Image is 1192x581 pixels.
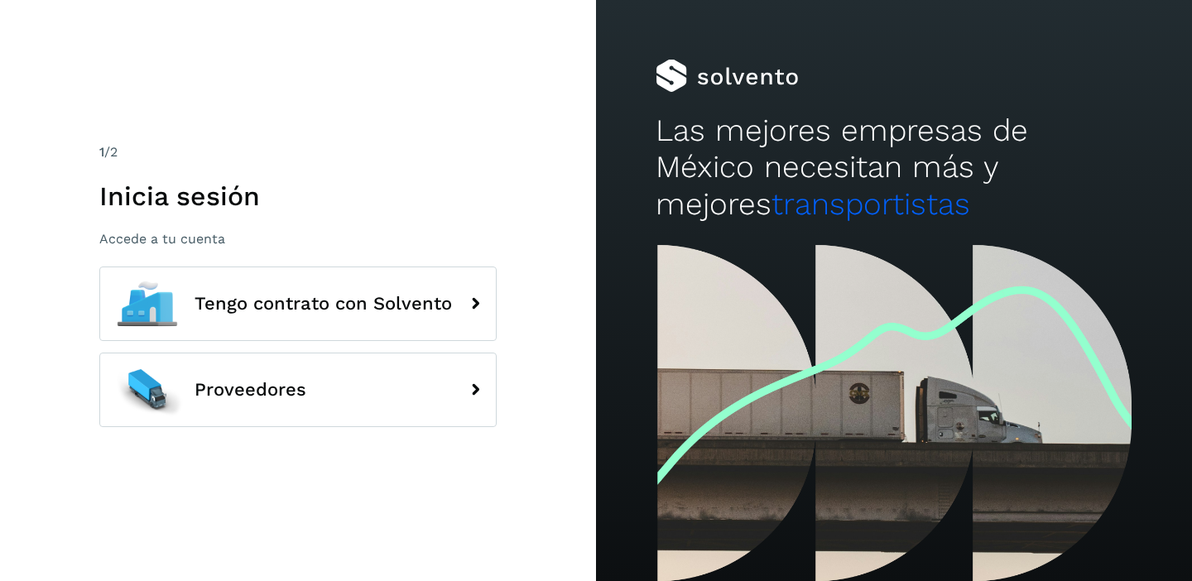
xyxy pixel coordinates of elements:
button: Proveedores [99,353,497,427]
span: Proveedores [195,380,306,400]
div: /2 [99,142,497,162]
button: Tengo contrato con Solvento [99,266,497,341]
span: Tengo contrato con Solvento [195,294,452,314]
h2: Las mejores empresas de México necesitan más y mejores [656,113,1132,223]
span: transportistas [771,186,970,222]
p: Accede a tu cuenta [99,231,497,247]
h1: Inicia sesión [99,180,497,212]
span: 1 [99,144,104,160]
